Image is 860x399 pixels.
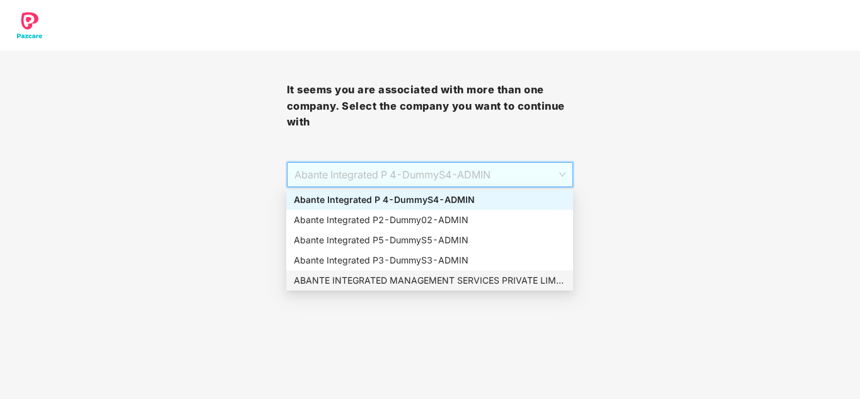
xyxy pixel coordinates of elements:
[294,193,566,207] div: Abante Integrated P 4 - DummyS4 - ADMIN
[294,213,566,227] div: Abante Integrated P2 - Dummy02 - ADMIN
[294,163,566,187] span: Abante Integrated P 4 - DummyS4 - ADMIN
[294,274,566,287] div: ABANTE INTEGRATED MANAGEMENT SERVICES PRIVATE LIMITED - 660 - ADMIN
[294,253,566,267] div: Abante Integrated P3 - DummyS3 - ADMIN
[287,82,574,130] h3: It seems you are associated with more than one company. Select the company you want to continue with
[294,233,566,247] div: Abante Integrated P5 - DummyS5 - ADMIN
